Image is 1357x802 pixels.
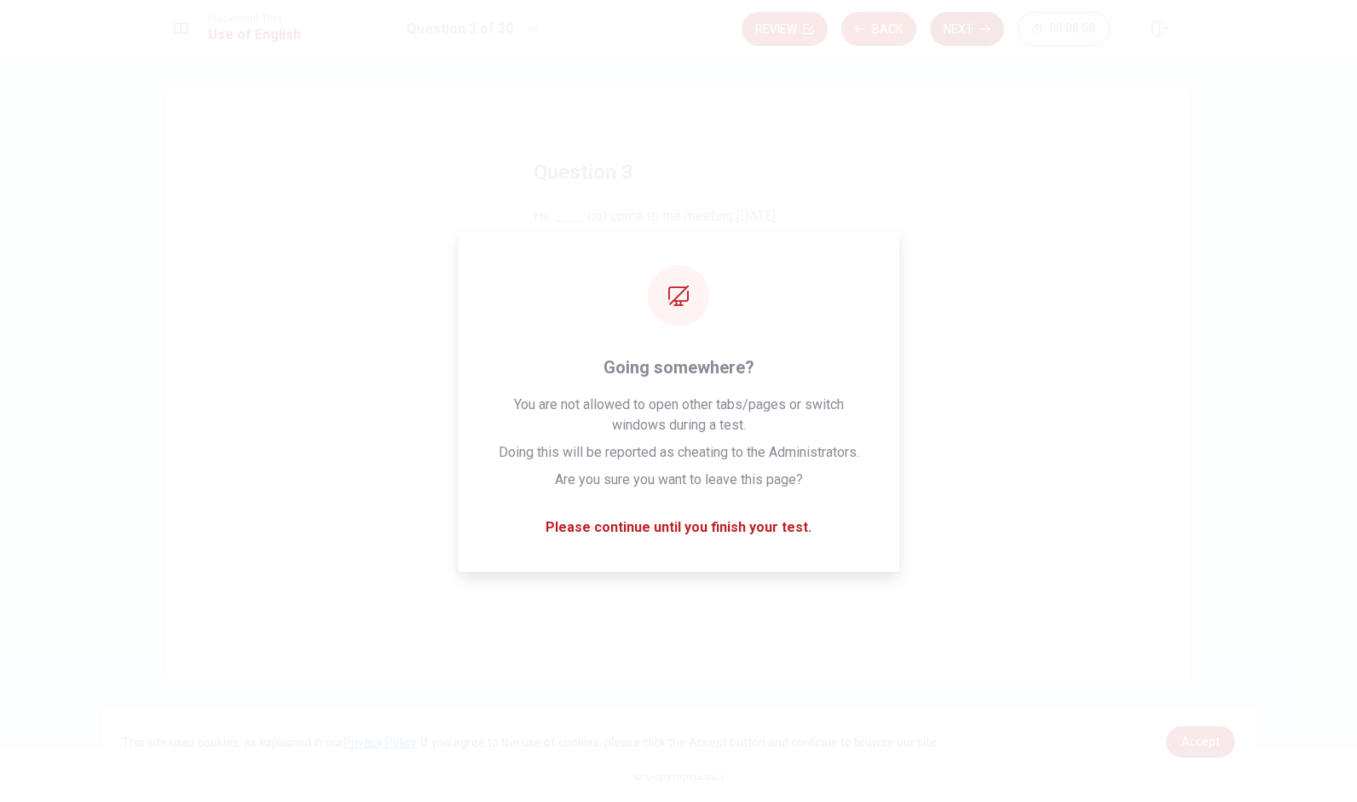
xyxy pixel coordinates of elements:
[344,736,416,749] a: Privacy Policy
[742,12,828,46] button: Review
[541,318,569,345] div: B
[101,709,1255,775] div: cookieconsent
[534,254,823,297] button: Ahas
[534,310,823,353] button: Bdo
[208,25,301,45] h1: Use of English
[541,262,569,289] div: A
[1049,22,1095,36] span: 00:08:58
[632,769,725,782] span: © Copyright 2025
[122,736,939,749] span: This site uses cookies, as explained in our . If you agree to the use of cookies, please click th...
[407,19,513,39] h1: Question 3 of 30
[208,13,301,25] span: Placement Test
[930,12,1004,46] button: Next
[1181,735,1220,748] span: Accept
[1018,12,1110,46] button: 00:08:58
[534,423,823,465] button: Dwas
[541,374,569,401] div: C
[575,321,591,342] span: do
[841,12,916,46] button: Back
[1166,726,1235,758] a: dismiss cookie message
[575,378,594,398] span: did
[575,434,600,454] span: was
[534,366,823,409] button: Cdid
[534,206,823,227] span: He ____ not come to the meeting [DATE].
[541,430,569,458] div: D
[575,265,597,286] span: has
[534,159,823,186] h4: Question 3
